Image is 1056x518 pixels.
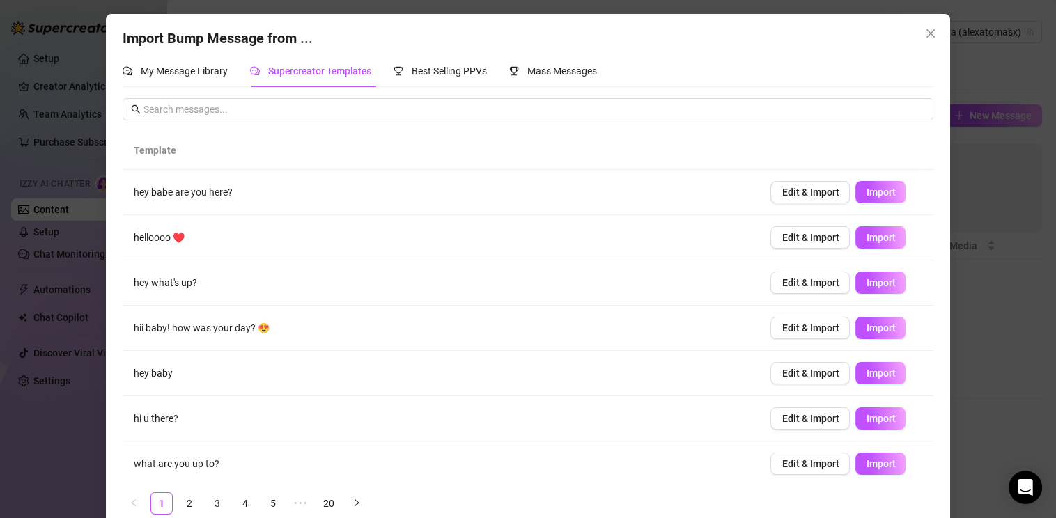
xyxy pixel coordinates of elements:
[263,493,284,514] a: 5
[131,104,141,114] span: search
[151,493,172,514] a: 1
[527,65,597,77] span: Mass Messages
[234,492,256,515] li: 4
[178,492,201,515] li: 2
[123,30,313,47] span: Import Bump Message from ...
[150,492,173,515] li: 1
[394,66,403,76] span: trophy
[919,28,942,39] span: Close
[770,272,850,294] button: Edit & Import
[143,102,926,117] input: Search messages...
[123,492,145,515] li: Previous Page
[855,362,906,384] button: Import
[345,492,368,515] button: right
[123,66,132,76] span: comment
[770,317,850,339] button: Edit & Import
[782,413,839,424] span: Edit & Import
[179,493,200,514] a: 2
[782,187,839,198] span: Edit & Import
[782,232,839,243] span: Edit & Import
[770,226,850,249] button: Edit & Import
[352,499,361,507] span: right
[866,322,895,333] span: Import
[141,65,228,77] span: My Message Library
[235,493,256,514] a: 4
[262,492,284,515] li: 5
[318,492,340,515] li: 20
[509,66,519,76] span: trophy
[866,277,895,288] span: Import
[290,492,312,515] span: •••
[855,226,906,249] button: Import
[123,306,760,351] td: hii baby! how was your day? 😍
[855,453,906,475] button: Import
[855,407,906,430] button: Import
[782,322,839,333] span: Edit & Import
[866,458,895,469] span: Import
[782,277,839,288] span: Edit & Import
[782,458,839,469] span: Edit & Import
[268,65,371,77] span: Supercreator Templates
[318,493,339,514] a: 20
[250,66,260,76] span: comment
[123,170,760,215] td: hey babe are you here?
[123,132,748,170] th: Template
[855,181,906,203] button: Import
[207,493,228,514] a: 3
[1009,471,1042,504] div: Open Intercom Messenger
[123,260,760,306] td: hey what's up?
[770,453,850,475] button: Edit & Import
[123,215,760,260] td: helloooo ♥️
[123,492,145,515] button: left
[345,492,368,515] li: Next Page
[123,396,760,441] td: hi u there?
[925,28,936,39] span: close
[866,232,895,243] span: Import
[123,441,760,487] td: what are you up to?
[770,181,850,203] button: Edit & Import
[770,407,850,430] button: Edit & Import
[130,499,138,507] span: left
[866,368,895,379] span: Import
[206,492,228,515] li: 3
[919,22,942,45] button: Close
[412,65,487,77] span: Best Selling PPVs
[290,492,312,515] li: Next 5 Pages
[855,317,906,339] button: Import
[123,351,760,396] td: hey baby
[866,187,895,198] span: Import
[855,272,906,294] button: Import
[782,368,839,379] span: Edit & Import
[770,362,850,384] button: Edit & Import
[866,413,895,424] span: Import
